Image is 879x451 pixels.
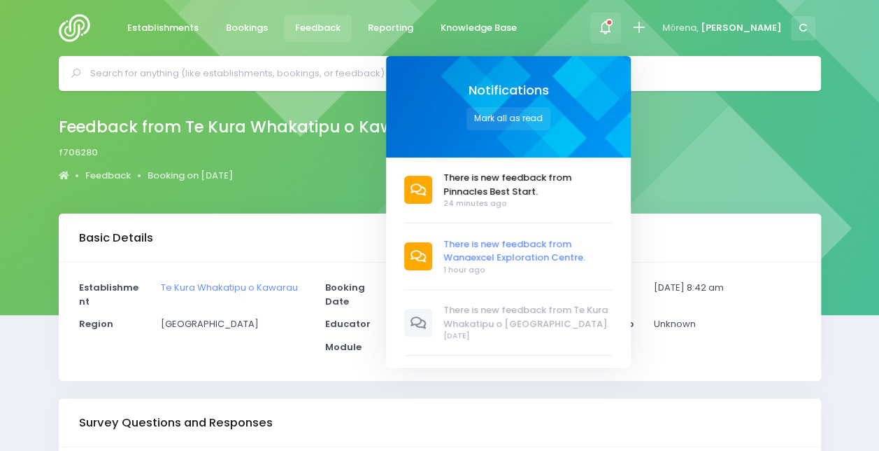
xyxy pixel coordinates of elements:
[368,21,413,35] span: Reporting
[325,281,365,308] strong: Booking Date
[357,15,425,42] a: Reporting
[701,21,782,35] span: [PERSON_NAME]
[325,340,362,354] strong: Module
[90,63,801,84] input: Search for anything (like establishments, bookings, or feedback)
[404,237,613,276] a: There is new feedback from Wanaexcel Exploration Centre. 1 hour ago
[468,83,548,98] span: Notifications
[791,16,815,41] span: C
[653,317,800,331] p: Unknown
[161,281,298,294] a: Te Kura Whakatipu o Kawarau
[59,146,98,160] span: f706280
[152,317,317,340] div: [GEOGRAPHIC_DATA]
[284,15,352,42] a: Feedback
[404,303,613,342] a: There is new feedback from Te Kura Whakatipu o [GEOGRAPHIC_DATA]. [DATE]
[443,303,613,331] span: There is new feedback from Te Kura Whakatipu o [GEOGRAPHIC_DATA].
[443,171,613,198] span: There is new feedback from Pinnacles Best Start.
[441,21,517,35] span: Knowledge Base
[148,169,233,183] a: Booking on [DATE]
[79,416,273,430] h3: Survey Questions and Responses
[443,265,613,276] span: 1 hour ago
[662,21,699,35] span: Mōrena,
[59,118,433,137] h2: Feedback from Te Kura Whakatipu o Kawarau
[127,21,199,35] span: Establishments
[653,281,800,295] p: [DATE] 8:42 am
[116,15,210,42] a: Establishments
[443,198,613,209] span: 24 minutes ago
[443,331,613,342] span: [DATE]
[215,15,280,42] a: Bookings
[79,317,113,331] strong: Region
[79,281,138,308] strong: Establishment
[429,15,529,42] a: Knowledge Base
[295,21,341,35] span: Feedback
[226,21,268,35] span: Bookings
[325,317,371,331] strong: Educator
[466,107,550,130] button: Mark all as read
[443,237,613,265] span: There is new feedback from Wanaexcel Exploration Centre.
[404,171,613,209] a: There is new feedback from Pinnacles Best Start. 24 minutes ago
[85,169,131,183] a: Feedback
[79,231,153,245] h3: Basic Details
[59,14,99,42] img: Logo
